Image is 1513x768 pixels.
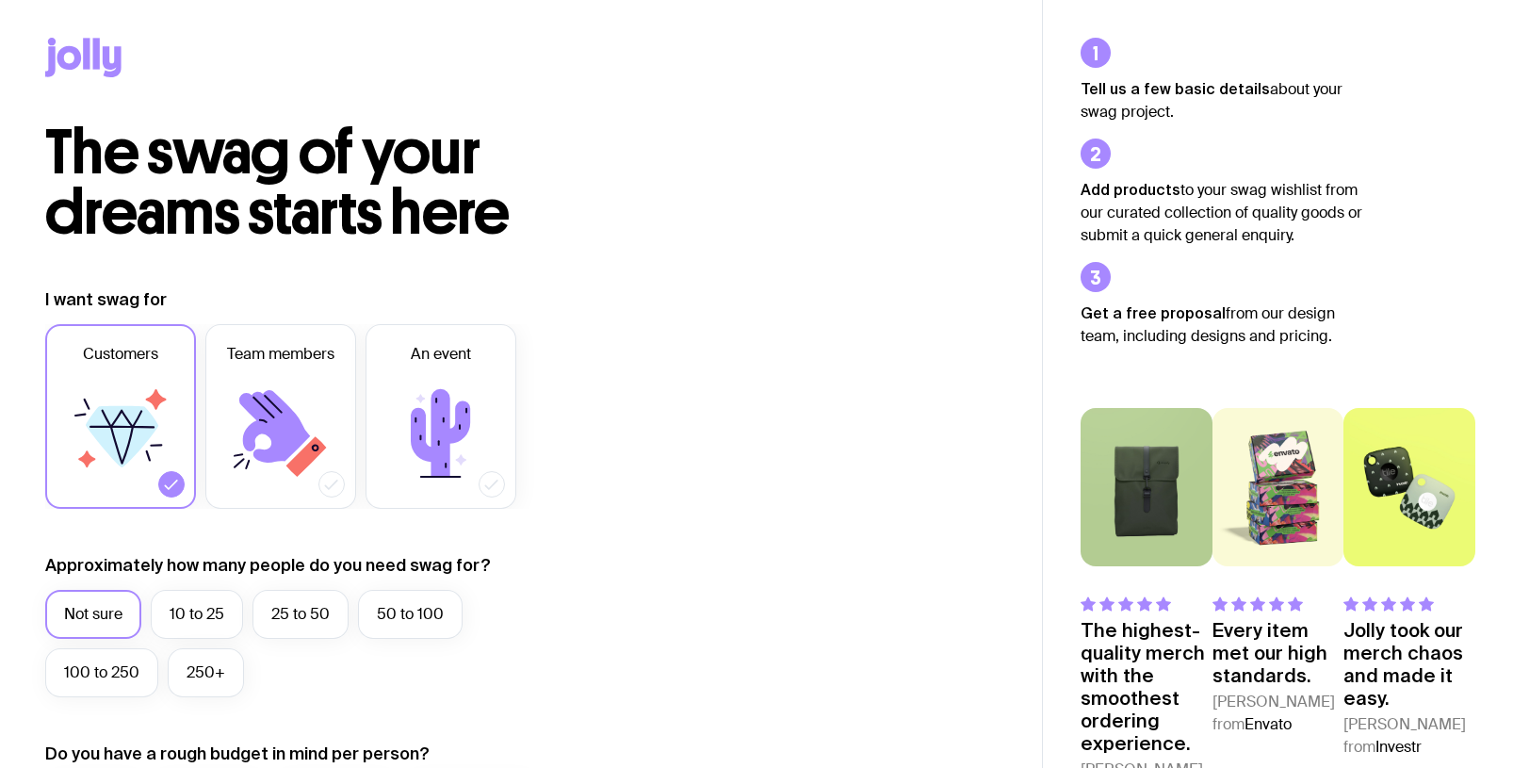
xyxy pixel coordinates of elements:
[1081,80,1270,97] strong: Tell us a few basic details
[1081,181,1180,198] strong: Add products
[45,115,510,250] span: The swag of your dreams starts here
[1343,619,1475,710] p: Jolly took our merch chaos and made it easy.
[1081,178,1363,247] p: to your swag wishlist from our curated collection of quality goods or submit a quick general enqu...
[227,343,334,366] span: Team members
[1212,619,1344,687] p: Every item met our high standards.
[45,590,141,639] label: Not sure
[83,343,158,366] span: Customers
[252,590,349,639] label: 25 to 50
[1212,691,1344,736] cite: [PERSON_NAME] from
[1081,77,1363,123] p: about your swag project.
[358,590,463,639] label: 50 to 100
[1343,713,1475,759] cite: [PERSON_NAME] from
[45,743,430,765] label: Do you have a rough budget in mind per person?
[1245,714,1292,734] span: Envato
[45,554,491,577] label: Approximately how many people do you need swag for?
[411,343,471,366] span: An event
[151,590,243,639] label: 10 to 25
[1081,302,1363,348] p: from our design team, including designs and pricing.
[168,648,244,697] label: 250+
[45,648,158,697] label: 100 to 250
[1081,304,1226,321] strong: Get a free proposal
[1375,737,1422,757] span: Investr
[1081,619,1212,755] p: The highest-quality merch with the smoothest ordering experience.
[45,288,167,311] label: I want swag for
